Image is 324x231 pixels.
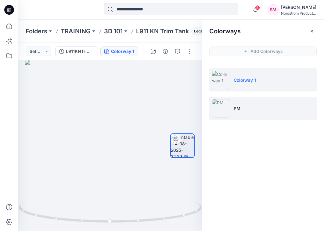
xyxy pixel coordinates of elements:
img: PM [212,99,230,117]
a: 3D 101 [104,27,123,35]
a: Folders [26,27,47,35]
p: L911 KN Trim Tank [136,27,189,35]
img: Colorway 1 [212,71,230,89]
button: L911KNTrimTank [55,47,98,56]
span: Legacy Style [191,28,219,35]
a: TRAINING [61,27,91,35]
div: Nordstrom Product... [281,11,316,16]
h2: Colorways [209,28,241,35]
button: Legacy Style [189,27,219,35]
img: turntable-14-08-2025-22:29:35 [171,134,194,157]
div: L911KNTrimTank [66,48,94,55]
p: PM [234,105,240,112]
div: SM [268,4,279,15]
p: Colorway 1 [234,77,256,83]
div: [PERSON_NAME] [281,4,316,11]
span: 5 [255,5,260,10]
button: Details [160,47,170,56]
button: Colorway 1 [100,47,138,56]
div: Colorway 1 [111,48,134,55]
